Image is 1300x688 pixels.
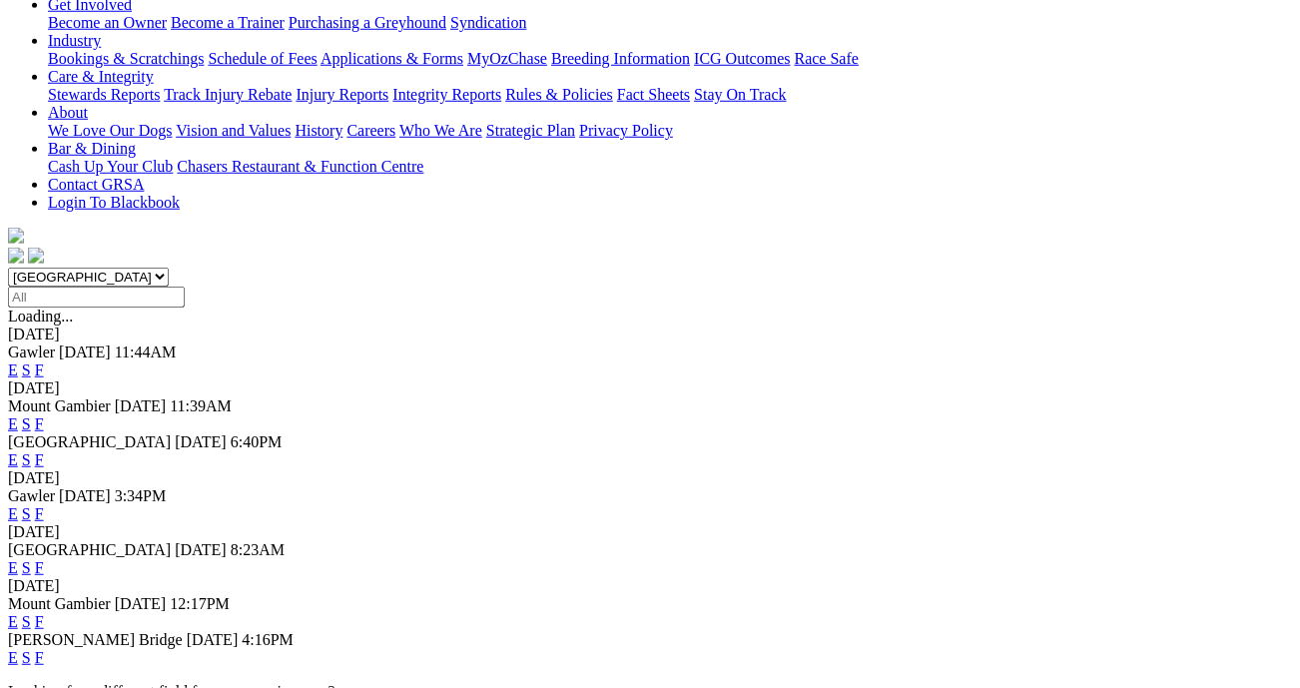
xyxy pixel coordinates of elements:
a: Stay On Track [694,86,786,103]
a: Industry [48,32,101,49]
a: E [8,649,18,666]
span: 3:34PM [115,487,167,504]
a: E [8,559,18,576]
a: ICG Outcomes [694,50,790,67]
div: [DATE] [8,577,1292,595]
span: 11:44AM [115,344,177,360]
img: twitter.svg [28,248,44,264]
a: History [295,122,342,139]
a: Track Injury Rebate [164,86,292,103]
a: E [8,451,18,468]
a: Become an Owner [48,14,167,31]
a: Privacy Policy [579,122,673,139]
a: Syndication [450,14,526,31]
div: Get Involved [48,14,1292,32]
a: E [8,361,18,378]
a: F [35,505,44,522]
span: [DATE] [115,397,167,414]
a: Login To Blackbook [48,194,180,211]
img: facebook.svg [8,248,24,264]
a: Bookings & Scratchings [48,50,204,67]
a: Vision and Values [176,122,291,139]
span: 12:17PM [170,595,230,612]
a: Fact Sheets [617,86,690,103]
a: F [35,649,44,666]
a: Contact GRSA [48,176,144,193]
a: S [22,613,31,630]
a: F [35,613,44,630]
a: S [22,451,31,468]
a: Breeding Information [551,50,690,67]
a: Cash Up Your Club [48,158,173,175]
a: Care & Integrity [48,68,154,85]
span: 11:39AM [170,397,232,414]
div: Bar & Dining [48,158,1292,176]
a: MyOzChase [467,50,547,67]
span: Gawler [8,487,55,504]
span: [DATE] [175,541,227,558]
a: E [8,505,18,522]
a: Become a Trainer [171,14,285,31]
div: [DATE] [8,326,1292,344]
img: logo-grsa-white.png [8,228,24,244]
a: Rules & Policies [505,86,613,103]
div: Industry [48,50,1292,68]
span: [DATE] [115,595,167,612]
a: Race Safe [794,50,858,67]
span: [GEOGRAPHIC_DATA] [8,433,171,450]
a: Purchasing a Greyhound [289,14,446,31]
span: [PERSON_NAME] Bridge [8,631,183,648]
div: About [48,122,1292,140]
a: E [8,415,18,432]
a: Applications & Forms [321,50,463,67]
a: Chasers Restaurant & Function Centre [177,158,423,175]
span: [DATE] [59,487,111,504]
a: Stewards Reports [48,86,160,103]
a: Bar & Dining [48,140,136,157]
span: [GEOGRAPHIC_DATA] [8,541,171,558]
a: S [22,649,31,666]
a: Who We Are [399,122,482,139]
a: Injury Reports [296,86,388,103]
a: F [35,451,44,468]
a: Careers [346,122,395,139]
a: About [48,104,88,121]
span: [DATE] [187,631,239,648]
a: S [22,415,31,432]
span: Mount Gambier [8,397,111,414]
a: F [35,559,44,576]
span: [DATE] [175,433,227,450]
div: [DATE] [8,469,1292,487]
span: 4:16PM [242,631,294,648]
a: Schedule of Fees [208,50,317,67]
a: We Love Our Dogs [48,122,172,139]
span: Mount Gambier [8,595,111,612]
a: S [22,361,31,378]
a: S [22,559,31,576]
a: E [8,613,18,630]
a: Strategic Plan [486,122,575,139]
span: 8:23AM [231,541,285,558]
a: F [35,415,44,432]
span: Loading... [8,308,73,325]
span: Gawler [8,344,55,360]
span: [DATE] [59,344,111,360]
a: F [35,361,44,378]
div: [DATE] [8,379,1292,397]
a: S [22,505,31,522]
span: 6:40PM [231,433,283,450]
div: [DATE] [8,523,1292,541]
a: Integrity Reports [392,86,501,103]
div: Care & Integrity [48,86,1292,104]
input: Select date [8,287,185,308]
